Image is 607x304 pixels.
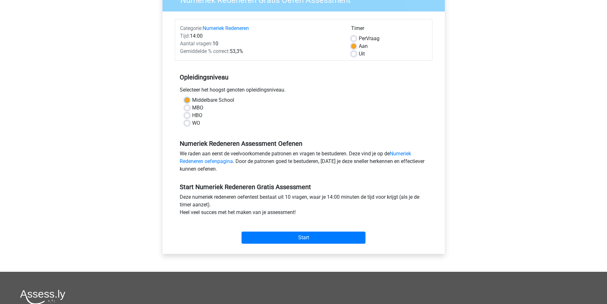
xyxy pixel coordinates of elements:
[175,32,346,40] div: 14:00
[180,140,428,147] h5: Numeriek Redeneren Assessment Oefenen
[359,35,366,41] span: Per
[175,48,346,55] div: 53,3%
[192,96,234,104] label: Middelbare School
[203,25,249,31] a: Numeriek Redeneren
[180,41,213,47] span: Aantal vragen:
[351,25,427,35] div: Timer
[180,151,411,164] a: Numeriek Redeneren oefenpagina
[192,104,203,112] label: MBO
[192,119,200,127] label: WO
[180,183,428,191] h5: Start Numeriek Redeneren Gratis Assessment
[175,40,346,48] div: 10
[192,112,202,119] label: HBO
[175,150,432,175] div: We raden aan eerst de veelvoorkomende patronen en vragen te bestuderen. Deze vind je op de . Door...
[175,86,432,96] div: Selecteer het hoogst genoten opleidingsniveau.
[180,48,230,54] span: Gemiddelde % correct:
[180,33,190,39] span: Tijd:
[359,35,379,42] label: Vraag
[242,232,365,244] input: Start
[180,25,203,31] span: Categorie:
[175,193,432,219] div: Deze numeriek redeneren oefentest bestaat uit 10 vragen, waar je 14:00 minuten de tijd voor krijg...
[180,71,428,84] h5: Opleidingsniveau
[359,50,365,58] label: Uit
[359,42,368,50] label: Aan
